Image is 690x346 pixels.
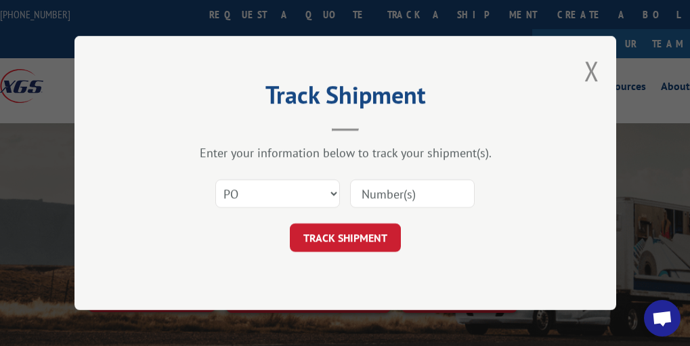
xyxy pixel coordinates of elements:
[350,179,475,208] input: Number(s)
[142,145,548,160] div: Enter your information below to track your shipment(s).
[584,53,599,89] button: Close modal
[142,85,548,111] h2: Track Shipment
[290,223,401,252] button: TRACK SHIPMENT
[644,300,681,337] div: Open chat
